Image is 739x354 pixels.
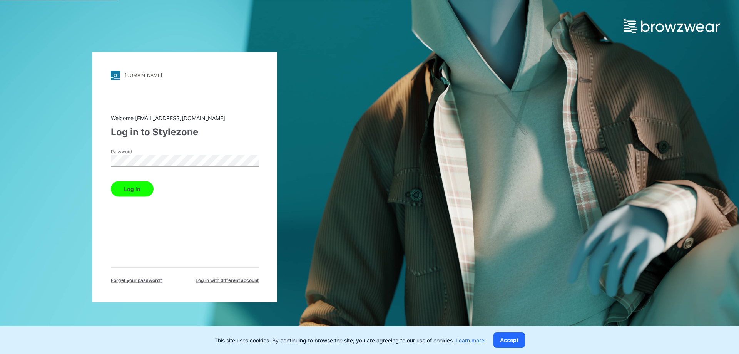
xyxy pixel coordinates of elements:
button: Log in [111,181,154,196]
button: Accept [493,332,525,348]
span: Log in with different account [196,277,259,284]
a: [DOMAIN_NAME] [111,70,259,80]
p: This site uses cookies. By continuing to browse the site, you are agreeing to our use of cookies. [214,336,484,344]
div: Log in to Stylezone [111,125,259,139]
img: browzwear-logo.e42bd6dac1945053ebaf764b6aa21510.svg [624,19,720,33]
a: Learn more [456,337,484,344]
div: [DOMAIN_NAME] [125,72,162,78]
span: Forget your password? [111,277,162,284]
div: Welcome [EMAIL_ADDRESS][DOMAIN_NAME] [111,114,259,122]
img: stylezone-logo.562084cfcfab977791bfbf7441f1a819.svg [111,70,120,80]
label: Password [111,148,165,155]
